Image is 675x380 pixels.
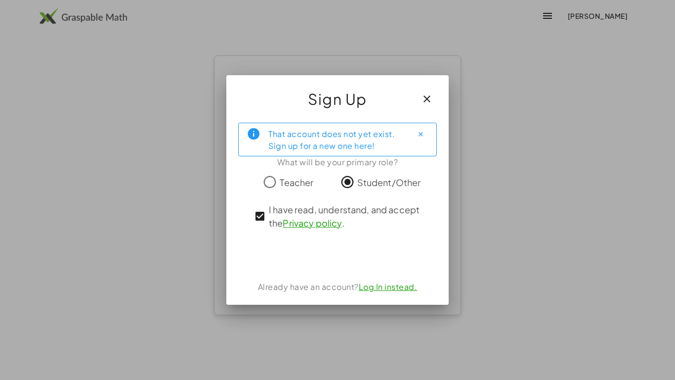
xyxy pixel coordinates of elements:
[308,87,367,111] span: Sign Up
[359,282,418,292] a: Log In instead.
[357,176,421,189] span: Student/Other
[269,203,424,230] span: I have read, understand, and accept the .
[413,126,428,142] button: Close
[283,244,392,266] iframe: Sign in with Google Button
[268,127,405,152] div: That account does not yet exist. Sign up for a new one here!
[280,176,313,189] span: Teacher
[238,156,437,168] div: What will be your primary role?
[283,217,341,229] a: Privacy policy
[238,281,437,293] div: Already have an account?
